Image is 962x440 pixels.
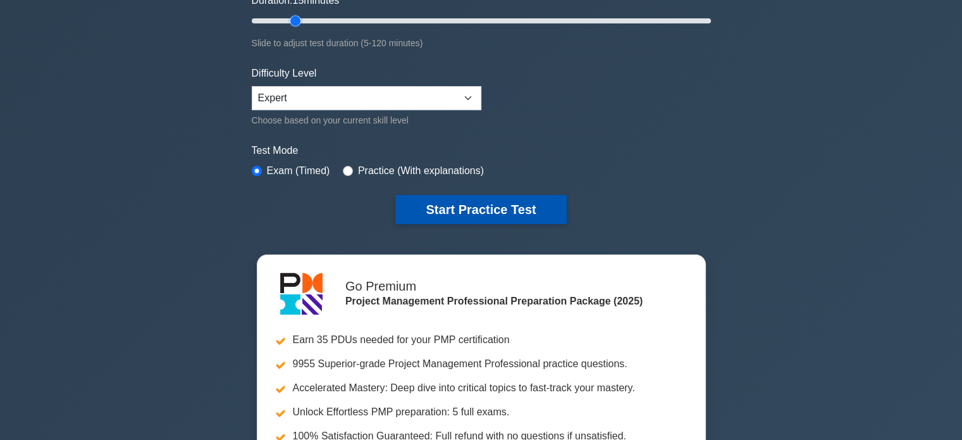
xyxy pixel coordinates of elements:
div: Slide to adjust test duration (5-120 minutes) [252,35,711,51]
label: Exam (Timed) [267,163,330,179]
label: Test Mode [252,143,711,158]
label: Practice (With explanations) [358,163,484,179]
div: Choose based on your current skill level [252,113,481,128]
label: Difficulty Level [252,66,317,81]
button: Start Practice Test [395,195,566,224]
